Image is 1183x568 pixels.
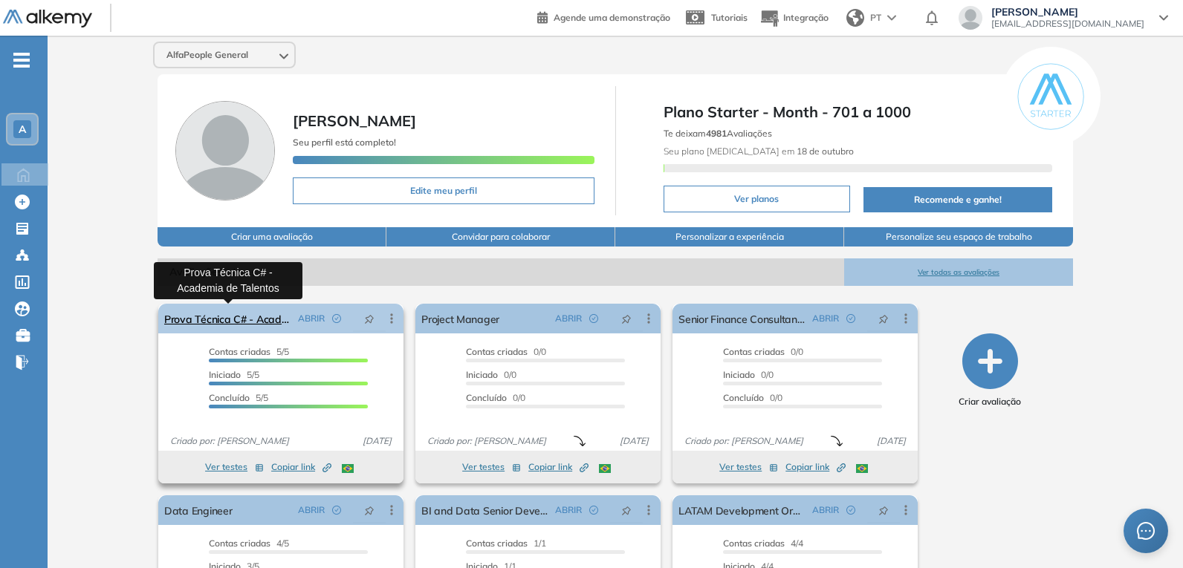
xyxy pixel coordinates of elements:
div: Prova Técnica C# - Academia de Talentos [154,262,302,299]
button: Criar uma avaliação [158,227,386,247]
span: [PERSON_NAME] [293,111,416,130]
span: Integração [783,12,829,23]
span: message [1137,522,1155,540]
button: Integração [759,2,829,34]
img: Imagem de perfil [175,101,275,200]
span: 1/1 [466,538,546,549]
span: 4/4 [723,538,803,549]
span: Tutoriais [711,12,748,23]
button: Personalize seu espaço de trabalho [844,227,1073,247]
button: pushpin [867,307,900,330]
button: Criar avaliação [959,333,1021,408]
button: pushpin [353,307,386,330]
span: Avaliações ativas [158,258,844,286]
span: Seu perfil está completo! [293,137,396,148]
button: pushpin [353,498,386,522]
span: Plano Starter - Month - 701 a 1000 [664,101,1053,123]
span: Contas criadas [466,538,528,549]
button: Ver testes [719,458,778,476]
button: Recomende e ganhe! [863,187,1052,212]
span: A [19,123,26,135]
span: pushpin [878,313,889,324]
span: check-circle [846,506,855,515]
img: BRA [599,464,611,473]
img: arrow [887,15,896,21]
span: Copiar link [785,460,846,474]
span: check-circle [846,314,855,323]
button: Personalizar a experiência [615,227,844,247]
span: Contas criadas [466,346,528,357]
span: ABRIR [812,312,839,325]
span: Concluído [209,392,250,403]
span: check-circle [589,314,598,323]
span: Copiar link [528,460,589,474]
a: Project Manager [421,304,499,333]
span: ABRIR [812,503,839,517]
span: check-circle [332,314,341,323]
span: Iniciado [466,369,498,380]
span: ABRIR [555,503,582,517]
i: - [13,59,30,62]
span: pushpin [878,504,889,516]
b: 18 de outubro [794,146,854,157]
span: Contas criadas [723,538,785,549]
button: Convidar para colaborar [386,227,615,247]
span: 0/0 [466,392,525,403]
button: pushpin [867,498,900,522]
img: world [846,9,864,27]
span: 0/0 [466,369,516,380]
span: ABRIR [298,312,325,325]
span: 0/0 [723,392,782,403]
span: pushpin [621,504,632,516]
span: Criar avaliação [959,395,1021,408]
span: PT [870,11,881,25]
span: [EMAIL_ADDRESS][DOMAIN_NAME] [991,18,1144,30]
span: pushpin [364,313,375,324]
span: Concluído [466,392,507,403]
button: pushpin [610,307,643,330]
span: Iniciado [723,369,755,380]
span: 5/5 [209,346,289,357]
button: Copiar link [271,458,331,476]
button: Ver planos [664,186,850,212]
span: 5/5 [209,392,268,403]
span: 0/0 [723,369,774,380]
span: Iniciado [209,369,241,380]
button: Ver todas as avaliações [844,258,1073,286]
span: 4/5 [209,538,289,549]
span: ABRIR [298,503,325,517]
button: pushpin [610,498,643,522]
button: Ver testes [205,458,264,476]
button: Ver testes [462,458,521,476]
span: 0/0 [466,346,546,357]
button: Edite meu perfil [293,177,594,204]
a: Agende uma demonstração [537,7,670,25]
img: BRA [856,464,868,473]
span: Copiar link [271,460,331,474]
img: Logotipo [3,10,92,28]
span: Contas criadas [209,538,270,549]
button: Copiar link [528,458,589,476]
a: LATAM Development Organizational Manager [678,495,806,525]
span: Agende uma demonstração [554,12,670,23]
a: Data Engineer [164,495,233,525]
span: [DATE] [614,434,655,448]
span: check-circle [589,506,598,515]
span: pushpin [621,313,632,324]
span: Criado por: [PERSON_NAME] [164,434,295,448]
span: check-circle [332,506,341,515]
a: Prova Técnica C# - Academia de Talentos [164,304,292,333]
span: pushpin [364,504,375,516]
span: [DATE] [357,434,398,448]
span: Contas criadas [209,346,270,357]
span: ABRIR [555,312,582,325]
span: Te deixam Avaliações [664,128,772,139]
span: AlfaPeople General [166,49,248,61]
span: [DATE] [871,434,912,448]
span: Criado por: [PERSON_NAME] [678,434,809,448]
a: BI and Data Senior Developer [421,495,549,525]
b: 4981 [706,128,727,139]
span: 0/0 [723,346,803,357]
span: [PERSON_NAME] [991,6,1144,18]
button: Copiar link [785,458,846,476]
